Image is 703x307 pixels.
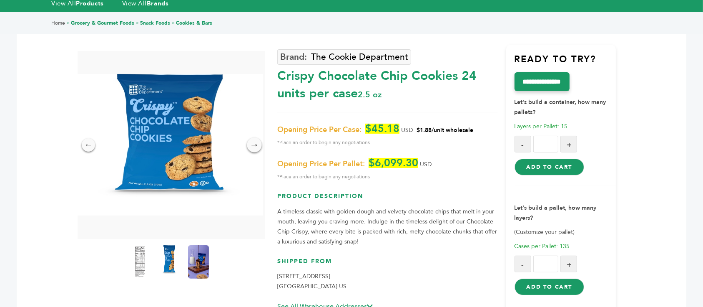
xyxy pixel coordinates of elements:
span: USD [401,126,413,134]
button: Add to Cart [515,279,584,295]
button: - [515,256,531,272]
h3: Ready to try? [515,53,616,72]
span: > [66,20,70,26]
img: Crispy™ - Chocolate Chip Cookies 24 units per case 2.5 oz [188,245,209,279]
a: Grocery & Gourmet Foods [71,20,134,26]
p: A timeless classic with golden dough and velvety chocolate chips that melt in your mouth, leaving... [277,207,497,247]
strong: Let's build a pallet, how many layers? [515,204,597,222]
img: Crispy™ - Chocolate Chip Cookies 24 units per case 2.5 oz Nutrition Info [130,245,151,279]
p: (Customize your pallet) [515,227,616,237]
span: Layers per Pallet: 15 [515,122,568,130]
div: ← [82,138,95,152]
img: Crispy™ - Chocolate Chip Cookies 24 units per case 2.5 oz [75,74,263,216]
span: $45.18 [365,124,399,134]
span: Opening Price Per Case: [277,125,362,135]
a: The Cookie Department [277,49,411,65]
a: Cookies & Bars [176,20,212,26]
span: 2.5 oz [358,89,382,100]
span: *Place an order to begin any negotiations [277,172,497,182]
a: Home [51,20,65,26]
button: + [560,256,577,272]
img: Crispy™ - Chocolate Chip Cookies 24 units per case 2.5 oz [159,245,180,279]
strong: Let's build a container, how many pallets? [515,98,606,116]
button: + [560,136,577,152]
span: > [136,20,139,26]
span: Cases per Pallet: 135 [515,242,570,250]
a: Snack Foods [140,20,170,26]
div: → [247,137,262,152]
span: $1.88/unit wholesale [417,126,473,134]
button: Add to Cart [515,159,584,175]
h3: Product Description [277,192,497,207]
h3: Shipped From [277,257,497,272]
p: [STREET_ADDRESS] [GEOGRAPHIC_DATA] US [277,271,497,292]
span: $6,099.30 [369,158,418,168]
button: - [515,136,531,152]
span: > [171,20,175,26]
span: *Place an order to begin any negotiations [277,137,497,147]
span: USD [420,160,432,168]
span: Opening Price Per Pallet: [277,159,365,169]
div: Crispy Chocolate Chip Cookies 24 units per case [277,63,497,102]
